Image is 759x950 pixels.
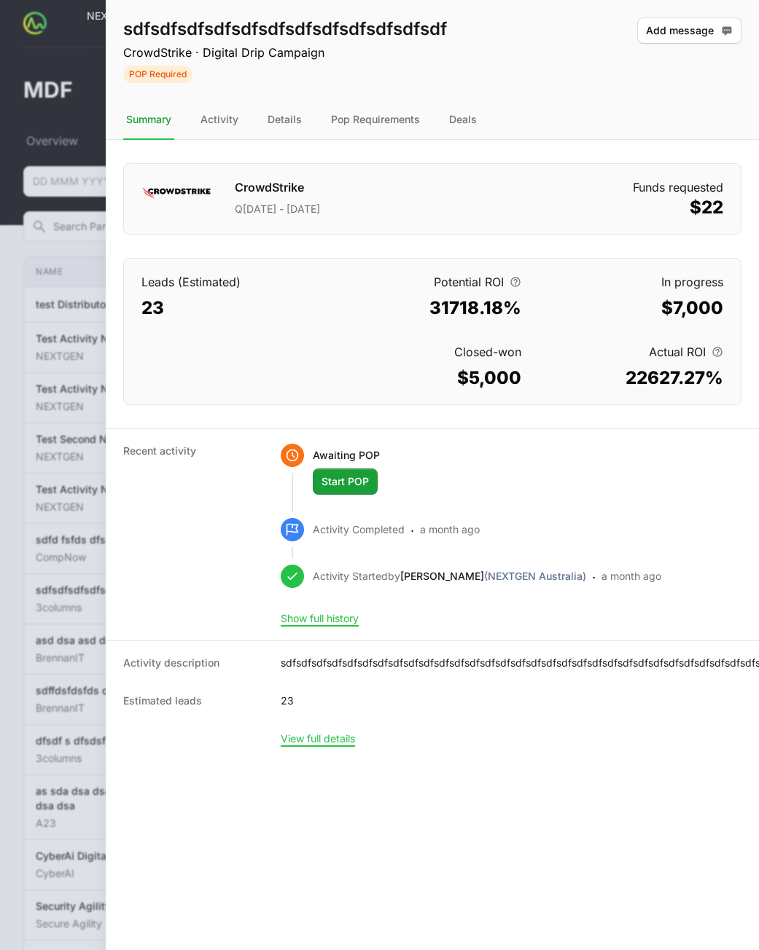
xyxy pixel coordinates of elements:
[281,694,294,708] dd: 23
[123,101,174,140] div: Summary
[545,366,723,390] dd: 22627.27%
[637,17,742,83] div: Activity actions
[123,694,263,708] dt: Estimated leads
[592,568,596,588] span: ·
[637,17,742,44] button: Add message
[198,101,241,140] div: Activity
[123,44,447,61] p: CrowdStrike · Digital Drip Campaign
[313,522,405,541] p: Activity Completed
[313,468,378,495] button: Start POP
[141,297,320,320] dd: 23
[123,656,263,670] dt: Activity description
[410,521,414,541] span: ·
[265,101,305,140] div: Details
[322,473,369,490] span: Start POP
[106,101,759,140] nav: Tabs
[343,297,522,320] dd: 31718.18%
[141,178,211,208] img: CrowdStrike
[313,449,380,461] span: Awaiting POP
[281,732,355,745] button: View full details
[343,366,522,390] dd: $5,000
[633,196,723,219] dd: $22
[484,570,586,582] span: (NEXTGEN Australia)
[123,17,447,41] h1: sdfsdfsdfsdfsdfsdfsdfsdfsdfsdfsdfsdf
[633,178,723,196] dt: Funds requested
[123,444,263,626] dt: Recent activity
[420,523,480,535] time: a month ago
[235,178,320,199] h1: CrowdStrike
[646,22,733,39] span: Add message
[400,570,586,582] a: [PERSON_NAME](NEXTGEN Australia)
[123,64,447,83] span: Activity Status
[343,343,522,361] dt: Closed-won
[281,612,359,625] button: Show full history
[313,569,586,588] p: Activity Started by
[235,202,320,219] p: Q[DATE] - [DATE]
[141,273,320,291] dt: Leads (Estimated)
[343,273,522,291] dt: Potential ROI
[602,570,661,582] time: a month ago
[328,101,423,140] div: Pop Requirements
[545,343,723,361] dt: Actual ROI
[446,101,480,140] div: Deals
[281,444,661,611] ul: Activity history timeline
[545,273,723,291] dt: In progress
[545,297,723,320] dd: $7,000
